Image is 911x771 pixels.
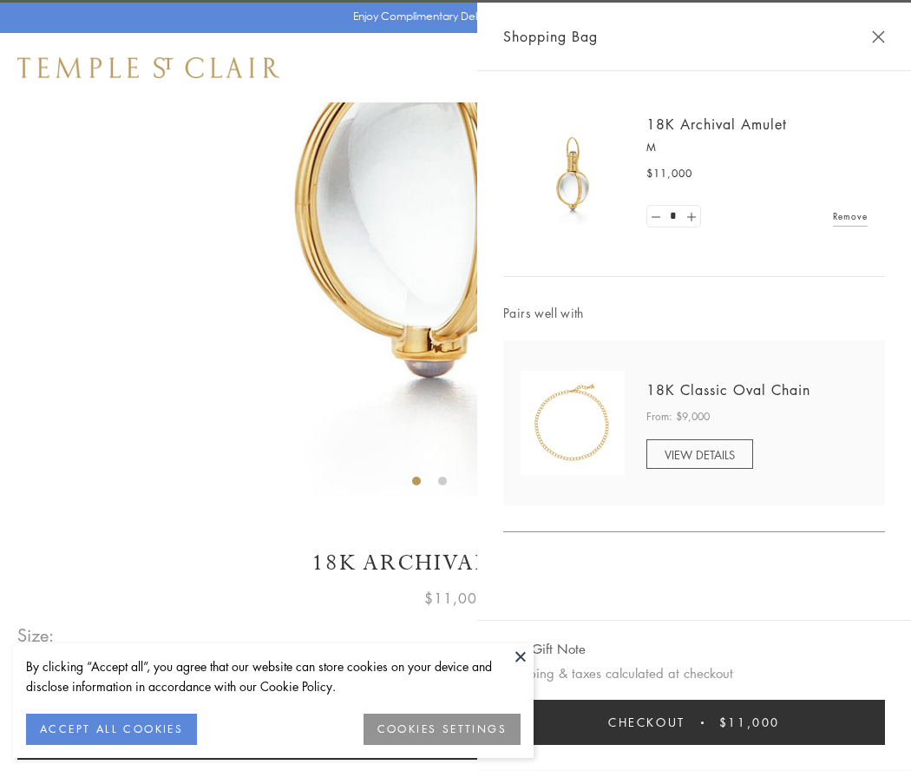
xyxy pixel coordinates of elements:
[872,30,885,43] button: Close Shopping Bag
[521,371,625,475] img: N88865-OV18
[503,638,586,660] button: Add Gift Note
[17,57,279,78] img: Temple St. Clair
[646,115,787,134] a: 18K Archival Amulet
[646,139,868,156] p: M
[719,713,780,732] span: $11,000
[646,439,753,469] a: VIEW DETAILS
[646,380,810,399] a: 18K Classic Oval Chain
[608,713,685,732] span: Checkout
[503,662,885,684] p: Shipping & taxes calculated at checkout
[26,656,521,696] div: By clicking “Accept all”, you agree that our website can store cookies on your device and disclos...
[665,446,735,463] span: VIEW DETAILS
[17,621,56,649] span: Size:
[17,548,894,578] h1: 18K Archival Amulet
[26,714,197,745] button: ACCEPT ALL COOKIES
[503,303,885,323] span: Pairs well with
[682,206,699,227] a: Set quantity to 2
[503,700,885,745] button: Checkout $11,000
[646,165,692,182] span: $11,000
[353,8,550,25] p: Enjoy Complimentary Delivery & Returns
[424,587,487,610] span: $11,000
[833,207,868,226] a: Remove
[646,408,710,425] span: From: $9,000
[503,25,598,48] span: Shopping Bag
[647,206,665,227] a: Set quantity to 0
[364,714,521,745] button: COOKIES SETTINGS
[521,122,625,226] img: 18K Archival Amulet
